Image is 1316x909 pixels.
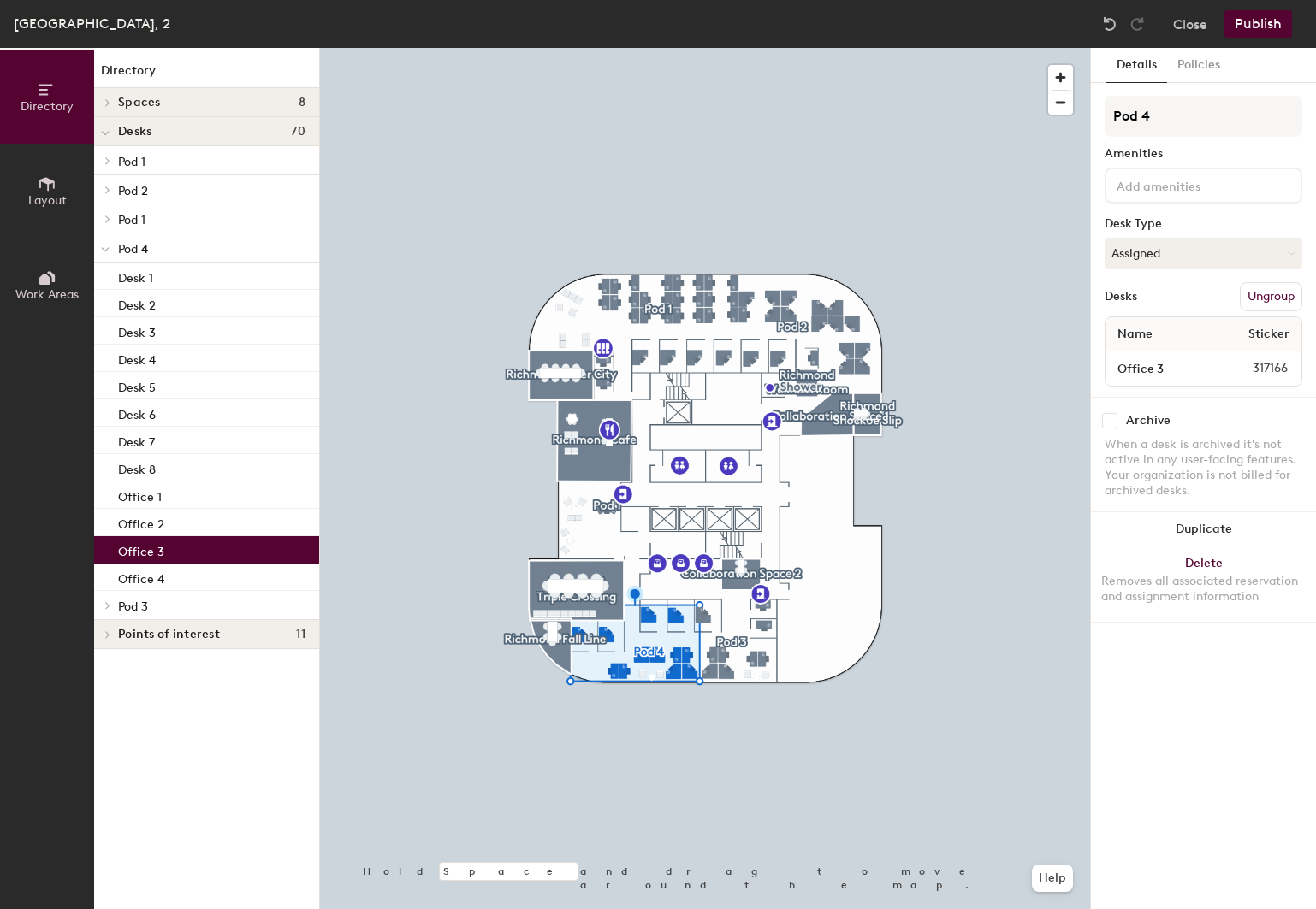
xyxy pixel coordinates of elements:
button: Details [1106,48,1167,83]
div: [GEOGRAPHIC_DATA], 2 [14,13,170,34]
p: Desk 8 [118,457,156,477]
span: Layout [28,193,67,208]
button: DeleteRemoves all associated reservation and assignment information [1091,546,1316,622]
div: Desk Type [1105,217,1302,231]
p: Office 2 [118,512,164,532]
span: Spaces [118,96,161,109]
span: Sticker [1240,319,1298,350]
img: Undo [1101,15,1118,32]
button: Ungroup [1240,282,1302,311]
div: Amenities [1105,147,1302,161]
span: Pod 3 [118,599,148,614]
p: Desk 2 [118,293,156,313]
span: 8 [299,96,305,109]
span: Pod 4 [118,242,148,257]
img: Redo [1129,15,1146,32]
p: Desk 6 [118,403,156,422]
span: 70 [291,125,305,139]
input: Add amenities [1113,174,1267,195]
button: Help [1032,865,1073,892]
span: Points of interest [118,628,220,641]
span: Desks [118,125,151,139]
div: Archive [1126,414,1171,428]
p: Desk 4 [118,348,156,368]
span: Pod 1 [118,155,145,169]
span: Directory [21,99,74,114]
span: Name [1109,319,1161,350]
span: Pod 2 [118,184,148,198]
button: Close [1173,10,1207,38]
button: Duplicate [1091,512,1316,546]
p: Office 4 [118,567,164,587]
span: 11 [296,628,305,641]
span: Work Areas [15,287,79,302]
h1: Directory [94,62,319,88]
p: Desk 3 [118,321,156,340]
button: Publish [1224,10,1292,38]
div: Removes all associated reservation and assignment information [1101,574,1306,605]
div: When a desk is archived it's not active in any user-facing features. Your organization is not bil... [1105,437,1302,499]
p: Desk 1 [118,266,153,286]
button: Assigned [1105,238,1302,269]
p: Office 1 [118,485,162,505]
input: Unnamed desk [1109,357,1212,381]
span: 317166 [1212,359,1298,378]
p: Desk 5 [118,375,156,395]
span: Pod 1 [118,213,145,227]
div: Desks [1105,290,1137,304]
p: Office 3 [118,540,164,559]
p: Desk 7 [118,430,155,450]
button: Policies [1167,48,1230,83]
